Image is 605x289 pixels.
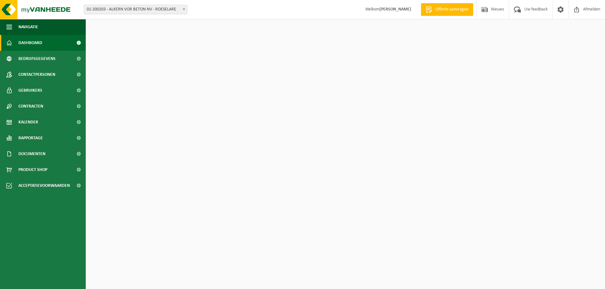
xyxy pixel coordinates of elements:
span: Documenten [18,146,45,162]
span: Dashboard [18,35,42,51]
span: Product Shop [18,162,47,178]
span: Rapportage [18,130,43,146]
span: Offerte aanvragen [434,6,470,13]
span: Contactpersonen [18,67,55,82]
span: Bedrijfsgegevens [18,51,56,67]
strong: [PERSON_NAME] [380,7,411,12]
span: Contracten [18,98,43,114]
span: Gebruikers [18,82,42,98]
span: Kalender [18,114,38,130]
span: Navigatie [18,19,38,35]
span: Acceptatievoorwaarden [18,178,70,194]
a: Offerte aanvragen [421,3,473,16]
span: 01-200203 - ALKERN VOR BETON NV - ROESELARE [84,5,187,14]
